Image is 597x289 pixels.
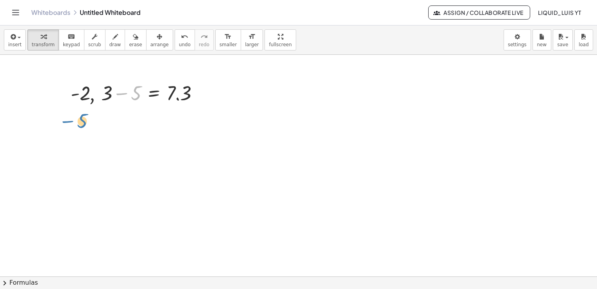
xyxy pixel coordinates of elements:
[504,29,531,51] button: settings
[224,32,232,42] i: format_size
[428,5,530,20] button: Assign / Collaborate Live
[269,42,291,47] span: fullscreen
[533,29,551,51] button: new
[146,29,173,51] button: arrange
[88,42,101,47] span: scrub
[199,42,209,47] span: redo
[181,32,188,42] i: undo
[175,29,195,51] button: undoundo
[59,29,84,51] button: keyboardkeypad
[63,42,80,47] span: keypad
[553,29,573,51] button: save
[248,32,256,42] i: format_size
[31,9,70,16] a: Whiteboards
[179,42,191,47] span: undo
[215,29,241,51] button: format_sizesmaller
[508,42,527,47] span: settings
[557,42,568,47] span: save
[538,9,581,16] span: Liquid_luis YT
[125,29,146,51] button: erase
[32,42,55,47] span: transform
[265,29,296,51] button: fullscreen
[68,32,75,42] i: keyboard
[8,42,21,47] span: insert
[109,42,121,47] span: draw
[200,32,208,42] i: redo
[150,42,169,47] span: arrange
[574,29,593,51] button: load
[129,42,142,47] span: erase
[9,6,22,19] button: Toggle navigation
[579,42,589,47] span: load
[537,42,547,47] span: new
[532,5,588,20] button: Liquid_luis YT
[84,29,105,51] button: scrub
[195,29,214,51] button: redoredo
[27,29,59,51] button: transform
[241,29,263,51] button: format_sizelarger
[4,29,26,51] button: insert
[245,42,259,47] span: larger
[435,9,524,16] span: Assign / Collaborate Live
[220,42,237,47] span: smaller
[105,29,125,51] button: draw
